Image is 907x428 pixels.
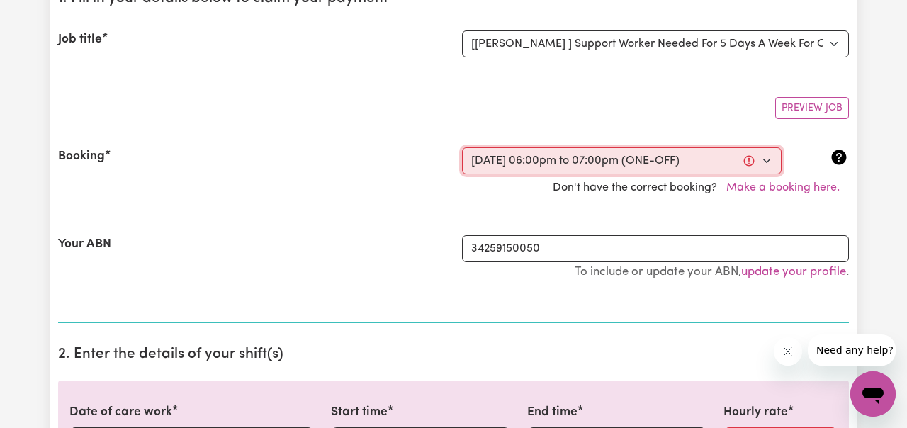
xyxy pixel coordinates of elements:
[850,371,896,417] iframe: Button to launch messaging window
[575,266,849,278] small: To include or update your ABN, .
[775,97,849,119] button: Preview Job
[553,182,849,193] span: Don't have the correct booking?
[527,403,578,422] label: End time
[69,403,172,422] label: Date of care work
[808,334,896,366] iframe: Message from company
[741,266,846,278] a: update your profile
[717,174,849,201] button: Make a booking here.
[58,30,102,49] label: Job title
[723,403,788,422] label: Hourly rate
[58,346,849,364] h2: 2. Enter the details of your shift(s)
[58,235,111,254] label: Your ABN
[331,403,388,422] label: Start time
[58,147,105,166] label: Booking
[774,337,802,366] iframe: Close message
